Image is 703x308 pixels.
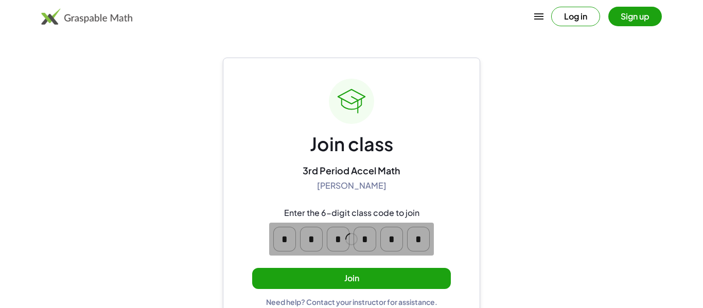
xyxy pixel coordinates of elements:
[252,268,451,289] button: Join
[284,208,419,219] div: Enter the 6-digit class code to join
[551,7,600,26] button: Log in
[317,180,386,191] div: [PERSON_NAME]
[303,165,400,176] div: 3rd Period Accel Math
[310,132,393,156] div: Join class
[266,297,437,306] div: Need help? Contact your instructor for assistance.
[608,7,662,26] button: Sign up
